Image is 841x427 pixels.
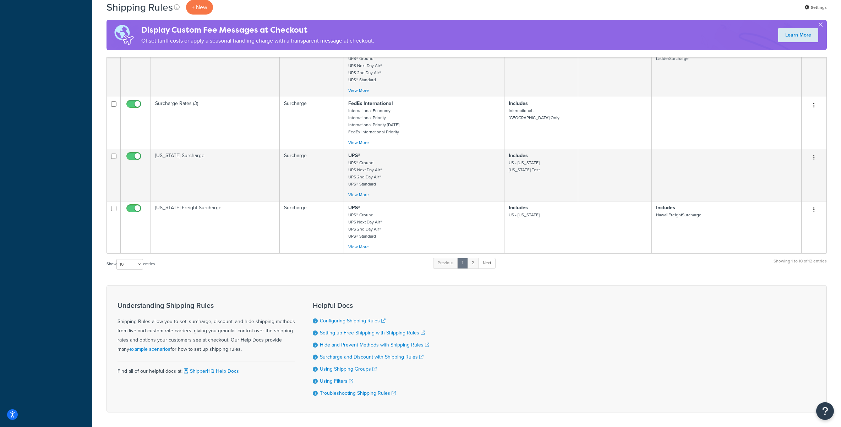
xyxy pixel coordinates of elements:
[348,244,369,250] a: View More
[151,97,280,149] td: Surcharge Rates (3)
[656,204,675,211] strong: Includes
[141,24,374,36] h4: Display Custom Fee Messages at Checkout
[129,345,170,353] a: example scenarios
[656,55,689,62] small: LadderSurcharge
[348,204,360,211] strong: UPS®
[348,87,369,94] a: View More
[509,152,528,159] strong: Includes
[348,100,393,107] strong: FedEx International
[348,212,382,239] small: UPS® Ground UPS Next Day Air® UPS 2nd Day Air® UPS® Standard
[509,107,559,121] small: International - [GEOGRAPHIC_DATA] Only
[107,0,173,14] h1: Shipping Rules
[348,107,399,135] small: International Economy International Priority International Priority [DATE] FedEx International Pr...
[509,100,528,107] strong: Includes
[116,259,143,270] select: Showentries
[509,160,540,173] small: US - [US_STATE] [US_STATE] Test
[774,257,827,272] div: Showing 1 to 10 of 12 entries
[320,341,429,349] a: Hide and Prevent Methods with Shipping Rules
[118,301,295,354] div: Shipping Rules allow you to set, surcharge, discount, and hide shipping methods from live and cus...
[280,149,344,201] td: Surcharge
[141,36,374,46] p: Offset tariff costs or apply a seasonal handling charge with a transparent message at checkout.
[467,258,479,268] a: 2
[320,377,353,385] a: Using Filters
[320,365,377,373] a: Using Shipping Groups
[280,201,344,253] td: Surcharge
[107,20,141,50] img: duties-banner-06bc72dcb5fe05cb3f9472aba00be2ae8eb53ab6f0d8bb03d382ba314ac3c341.png
[509,204,528,211] strong: Includes
[320,329,425,337] a: Setting up Free Shipping with Shipping Rules
[656,212,701,218] small: HawaiiFreightSurcharge
[348,139,369,146] a: View More
[804,2,827,12] a: Settings
[778,28,818,42] a: Learn More
[348,160,382,187] small: UPS® Ground UPS Next Day Air® UPS 2nd Day Air® UPS® Standard
[107,259,155,270] label: Show entries
[348,192,369,198] a: View More
[313,301,429,309] h3: Helpful Docs
[151,149,280,201] td: [US_STATE] Surcharge
[151,45,280,97] td: Ladder Surcharge
[182,367,239,375] a: ShipperHQ Help Docs
[320,317,386,325] a: Configuring Shipping Rules
[151,201,280,253] td: [US_STATE] Freight Surcharge
[478,258,496,268] a: Next
[348,152,360,159] strong: UPS®
[816,402,834,420] button: Open Resource Center
[280,97,344,149] td: Surcharge
[118,361,295,376] div: Find all of our helpful docs at:
[280,45,344,97] td: Surcharge
[320,353,424,361] a: Surcharge and Discount with Shipping Rules
[457,258,468,268] a: 1
[433,258,458,268] a: Previous
[320,389,396,397] a: Troubleshooting Shipping Rules
[118,301,295,309] h3: Understanding Shipping Rules
[348,55,382,83] small: UPS® Ground UPS Next Day Air® UPS 2nd Day Air® UPS® Standard
[509,212,540,218] small: US - [US_STATE]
